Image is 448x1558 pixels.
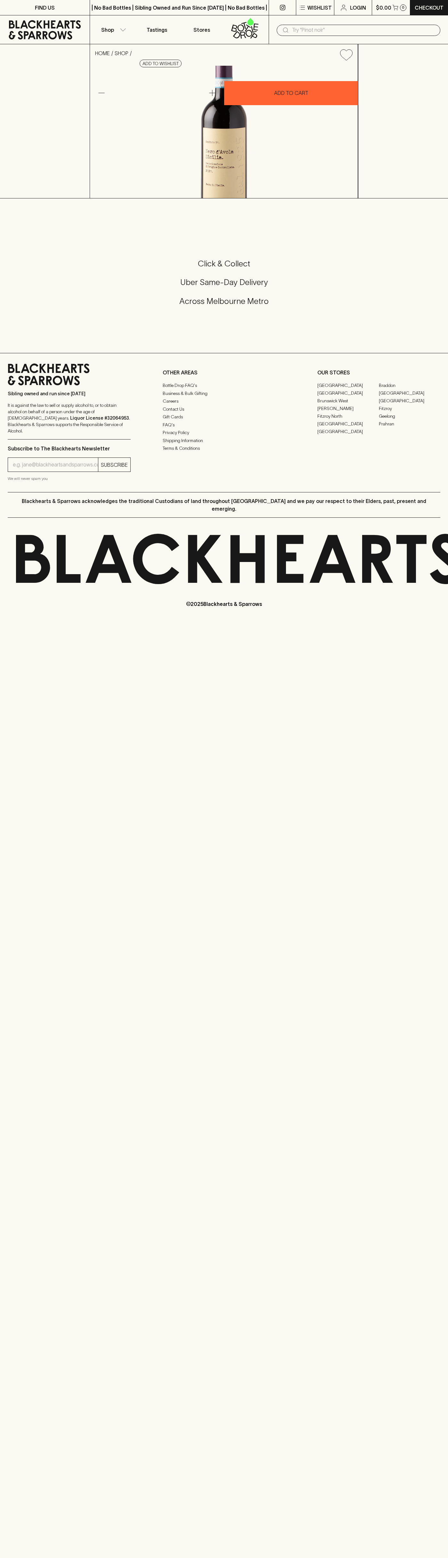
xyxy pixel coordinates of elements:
[13,460,98,470] input: e.g. jane@blackheartsandsparrows.com.au
[95,50,110,56] a: HOME
[163,405,286,413] a: Contact Us
[193,26,210,34] p: Stores
[163,445,286,452] a: Terms & Conditions
[292,25,435,35] input: Try "Pinot noir"
[379,405,440,412] a: Fitzroy
[379,381,440,389] a: Braddon
[317,397,379,405] a: Brunswick West
[402,6,404,9] p: 0
[163,421,286,429] a: FAQ's
[35,4,55,12] p: FIND US
[8,233,440,340] div: Call to action block
[163,413,286,421] a: Gift Cards
[163,437,286,444] a: Shipping Information
[379,420,440,428] a: Prahran
[8,402,131,434] p: It is against the law to sell or supply alcohol to, or to obtain alcohol on behalf of a person un...
[8,445,131,452] p: Subscribe to The Blackhearts Newsletter
[163,382,286,389] a: Bottle Drop FAQ's
[8,390,131,397] p: Sibling owned and run since [DATE]
[163,398,286,405] a: Careers
[317,369,440,376] p: OUR STORES
[101,26,114,34] p: Shop
[163,369,286,376] p: OTHER AREAS
[317,420,379,428] a: [GEOGRAPHIC_DATA]
[379,389,440,397] a: [GEOGRAPHIC_DATA]
[8,475,131,482] p: We will never spam you
[317,405,379,412] a: [PERSON_NAME]
[317,428,379,435] a: [GEOGRAPHIC_DATA]
[134,15,179,44] a: Tastings
[163,429,286,437] a: Privacy Policy
[317,381,379,389] a: [GEOGRAPHIC_DATA]
[8,296,440,306] h5: Across Melbourne Metro
[376,4,391,12] p: $0.00
[350,4,366,12] p: Login
[98,458,130,472] button: SUBSCRIBE
[101,461,128,469] p: SUBSCRIBE
[8,277,440,288] h5: Uber Same-Day Delivery
[8,258,440,269] h5: Click & Collect
[224,81,358,105] button: ADD TO CART
[317,389,379,397] a: [GEOGRAPHIC_DATA]
[379,397,440,405] a: [GEOGRAPHIC_DATA]
[115,50,128,56] a: SHOP
[90,66,358,198] img: 2034.png
[415,4,444,12] p: Checkout
[90,15,135,44] button: Shop
[274,89,308,97] p: ADD TO CART
[147,26,167,34] p: Tastings
[12,497,436,513] p: Blackhearts & Sparrows acknowledges the traditional Custodians of land throughout [GEOGRAPHIC_DAT...
[317,412,379,420] a: Fitzroy North
[140,60,182,67] button: Add to wishlist
[307,4,332,12] p: Wishlist
[70,415,129,421] strong: Liquor License #32064953
[179,15,224,44] a: Stores
[379,412,440,420] a: Geelong
[163,389,286,397] a: Business & Bulk Gifting
[338,47,355,63] button: Add to wishlist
